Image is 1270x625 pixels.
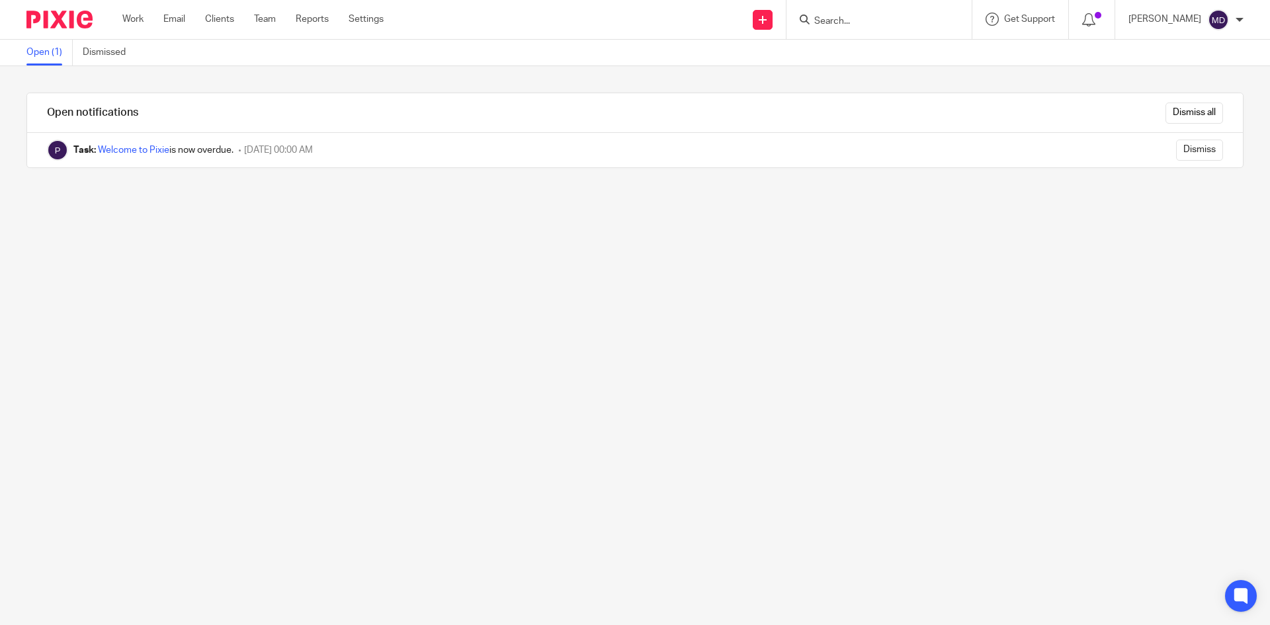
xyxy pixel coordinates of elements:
a: Clients [205,13,234,26]
a: Welcome to Pixie [98,146,169,155]
input: Search [813,16,932,28]
span: [DATE] 00:00 AM [244,146,313,155]
a: Work [122,13,144,26]
img: svg%3E [1208,9,1229,30]
img: Pixie [47,140,68,161]
a: Email [163,13,185,26]
img: Pixie [26,11,93,28]
h1: Open notifications [47,106,138,120]
a: Dismissed [83,40,136,65]
input: Dismiss [1176,140,1223,161]
span: Get Support [1004,15,1055,24]
div: is now overdue. [73,144,233,157]
b: Task: [73,146,96,155]
input: Dismiss all [1165,103,1223,124]
p: [PERSON_NAME] [1128,13,1201,26]
a: Team [254,13,276,26]
a: Reports [296,13,329,26]
a: Settings [349,13,384,26]
a: Open (1) [26,40,73,65]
